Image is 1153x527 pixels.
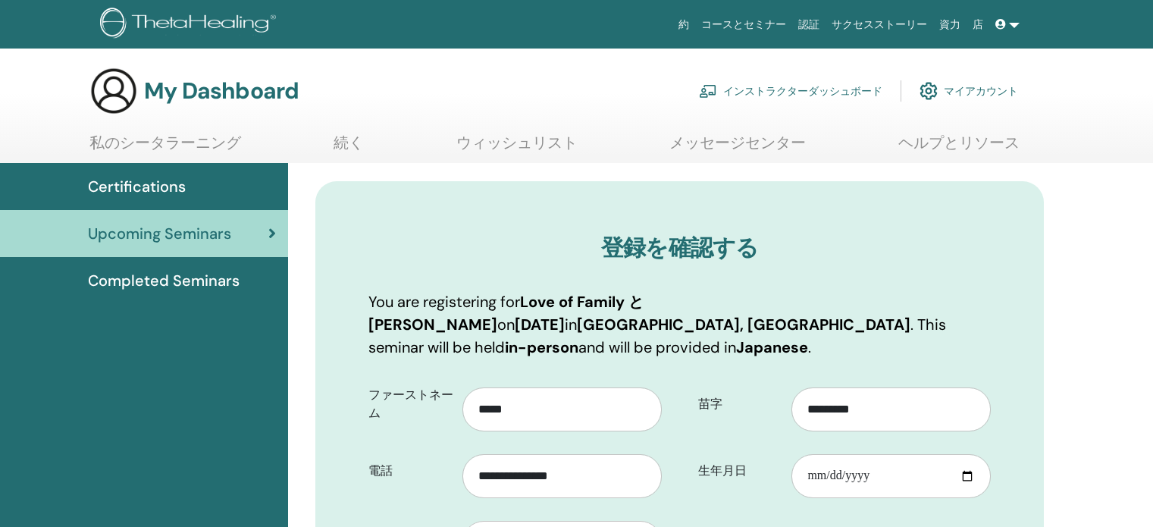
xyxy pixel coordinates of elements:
a: コースとセミナー [695,11,792,39]
a: 約 [672,11,695,39]
a: 資力 [933,11,967,39]
label: 苗字 [687,390,792,419]
span: Completed Seminars [88,269,240,292]
label: ファーストネーム [357,381,462,428]
a: メッセージセンター [669,133,806,163]
p: You are registering for on in . This seminar will be held and will be provided in . [368,290,991,359]
b: in-person [505,337,578,357]
a: 続く [334,133,364,163]
a: 私のシータラーニング [89,133,241,163]
a: 店 [967,11,989,39]
b: [DATE] [515,315,565,334]
img: logo.png [100,8,281,42]
span: Upcoming Seminars [88,222,231,245]
a: インストラクターダッシュボード [699,74,882,108]
a: サクセスストーリー [826,11,933,39]
img: cog.svg [920,78,938,104]
img: chalkboard-teacher.svg [699,84,717,98]
b: [GEOGRAPHIC_DATA], [GEOGRAPHIC_DATA] [577,315,910,334]
label: 生年月日 [687,456,792,485]
label: 電話 [357,456,462,485]
h3: 登録を確認する [368,234,991,262]
a: マイアカウント [920,74,1018,108]
a: ウィッシュリスト [456,133,578,163]
a: ヘルプとリソース [898,133,1020,163]
a: 認証 [792,11,826,39]
span: Certifications [88,175,186,198]
h3: My Dashboard [144,77,299,105]
b: Japanese [736,337,808,357]
img: generic-user-icon.jpg [89,67,138,115]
